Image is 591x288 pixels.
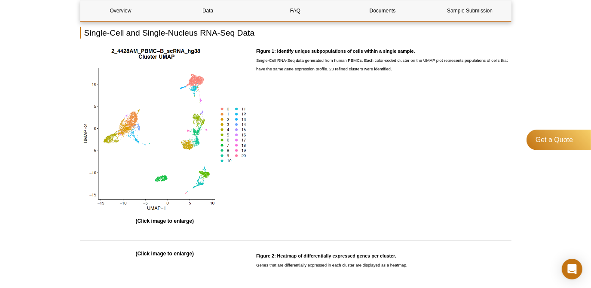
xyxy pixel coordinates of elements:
[256,251,511,261] h3: Figure 2: Heatmap of differentially expressed genes per cluster.
[80,45,250,215] img: Identify unique subpopulations of cells within a single sample.
[562,259,582,279] div: Open Intercom Messenger
[80,27,511,39] h2: Single-Cell and Single-Nucleus RNA-Seq Data
[256,46,511,56] h3: Figure 1: Identify unique subpopulations of cells within a single sample.
[168,0,248,21] a: Data
[429,0,510,21] a: Sample Submission
[136,251,194,257] strong: (Click image to enlarge)
[256,261,511,270] p: Genes that are differentially expressed in each cluster are displayed as a heatmap.
[136,218,194,224] strong: (Click image to enlarge)
[342,0,423,21] a: Documents
[80,0,161,21] a: Overview
[255,0,336,21] a: FAQ
[527,130,591,150] a: Get a Quote
[256,56,511,73] p: Single-Cell RNA-Seq data generated from human PBMCs. Each color-coded cluster on the UMAP plot re...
